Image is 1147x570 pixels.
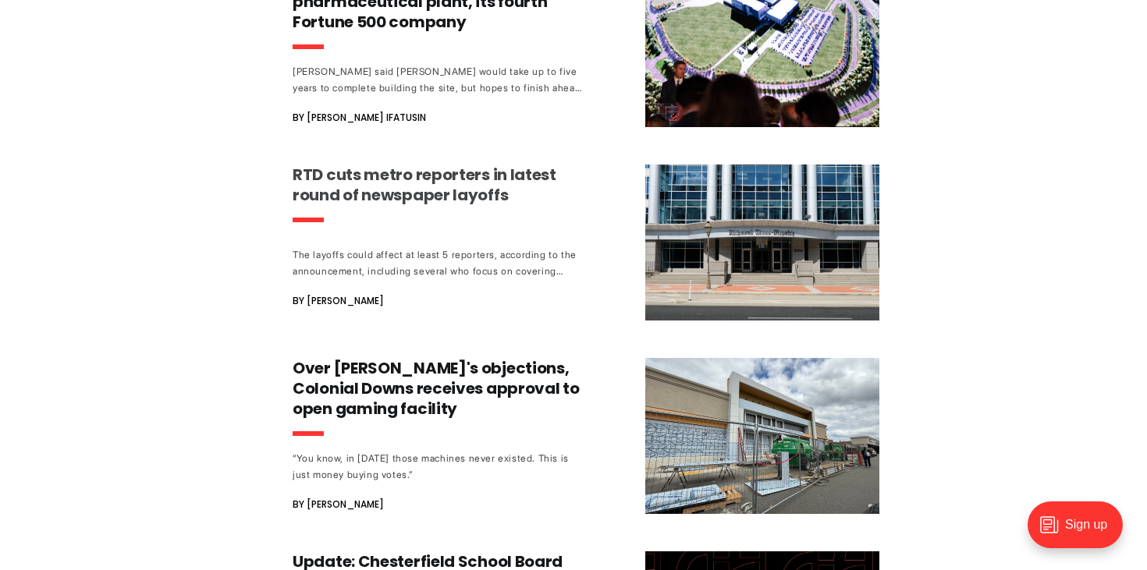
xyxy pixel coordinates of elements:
[645,165,879,320] img: RTD cuts metro reporters in latest round of newspaper layoffs
[293,246,583,279] div: The layoffs could affect at least 5 reporters, according to the announcement, including several w...
[293,108,426,127] span: By [PERSON_NAME] Ifatusin
[293,495,384,514] span: By [PERSON_NAME]
[293,165,583,205] h3: RTD cuts metro reporters in latest round of newspaper layoffs
[645,358,879,514] img: Over Henrico's objections, Colonial Downs receives approval to open gaming facility
[293,358,879,514] a: Over [PERSON_NAME]'s objections, Colonial Downs receives approval to open gaming facility “You kn...
[293,292,384,310] span: By [PERSON_NAME]
[293,165,879,320] a: RTD cuts metro reporters in latest round of newspaper layoffs The layoffs could affect at least 5...
[293,358,583,419] h3: Over [PERSON_NAME]'s objections, Colonial Downs receives approval to open gaming facility
[293,450,583,483] div: “You know, in [DATE] those machines never existed. This is just money buying votes.”
[293,63,583,96] div: [PERSON_NAME] said [PERSON_NAME] would take up to five years to complete building the site, but h...
[1014,494,1147,570] iframe: portal-trigger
